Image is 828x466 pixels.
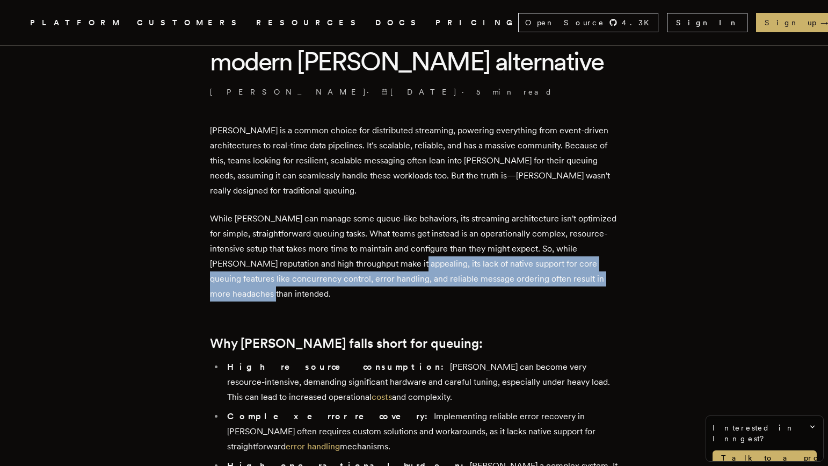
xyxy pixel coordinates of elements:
[227,411,434,421] strong: Complex error recovery:
[210,87,618,97] p: [PERSON_NAME] · ·
[525,17,605,28] span: Open Source
[224,409,618,454] li: Implementing reliable error recovery in [PERSON_NAME] often requires custom solutions and workaro...
[30,16,124,30] button: PLATFORM
[667,13,747,32] a: Sign In
[227,362,450,372] strong: High resource consumption:
[256,16,362,30] button: RESOURCES
[435,16,518,30] a: PRICING
[372,392,392,402] a: costs
[622,17,656,28] span: 4.3 K
[210,211,618,302] p: While [PERSON_NAME] can manage some queue-like behaviors, its streaming architecture isn't optimi...
[381,87,457,97] span: [DATE]
[210,336,618,351] h2: Why [PERSON_NAME] falls short for queuing:
[713,450,817,465] a: Talk to a product expert
[713,422,817,444] span: Interested in Inngest?
[210,123,618,198] p: [PERSON_NAME] is a common choice for distributed streaming, powering everything from event-driven...
[137,16,243,30] a: CUSTOMERS
[286,441,340,451] a: error handling
[476,87,553,97] span: 5 min read
[224,360,618,405] li: [PERSON_NAME] can become very resource-intensive, demanding significant hardware and careful tuni...
[375,16,423,30] a: DOCS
